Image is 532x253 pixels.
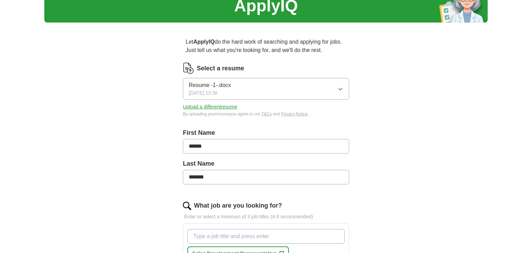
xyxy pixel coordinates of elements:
strong: ApplyIQ [193,39,214,45]
p: Let do the hard work of searching and applying for jobs. Just tell us what you're looking for, an... [183,35,349,57]
label: Last Name [183,159,349,168]
label: What job are you looking for? [194,201,282,210]
img: CV Icon [183,63,194,74]
button: Resume -1-.docx[DATE] 13:36 [183,78,349,100]
a: Privacy Notice [281,112,308,116]
button: Upload a differentresume [183,103,237,111]
a: T&Cs [261,112,272,116]
span: [DATE] 13:36 [189,89,218,97]
label: First Name [183,128,349,138]
label: Select a resume [197,64,244,73]
span: Resume -1-.docx [189,81,231,89]
img: search.png [183,202,191,210]
p: Enter or select a minimum of 3 job titles (4-8 recommended) [183,213,349,220]
div: By uploading your resume you agree to our and . [183,111,349,117]
input: Type a job title and press enter [187,229,345,244]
